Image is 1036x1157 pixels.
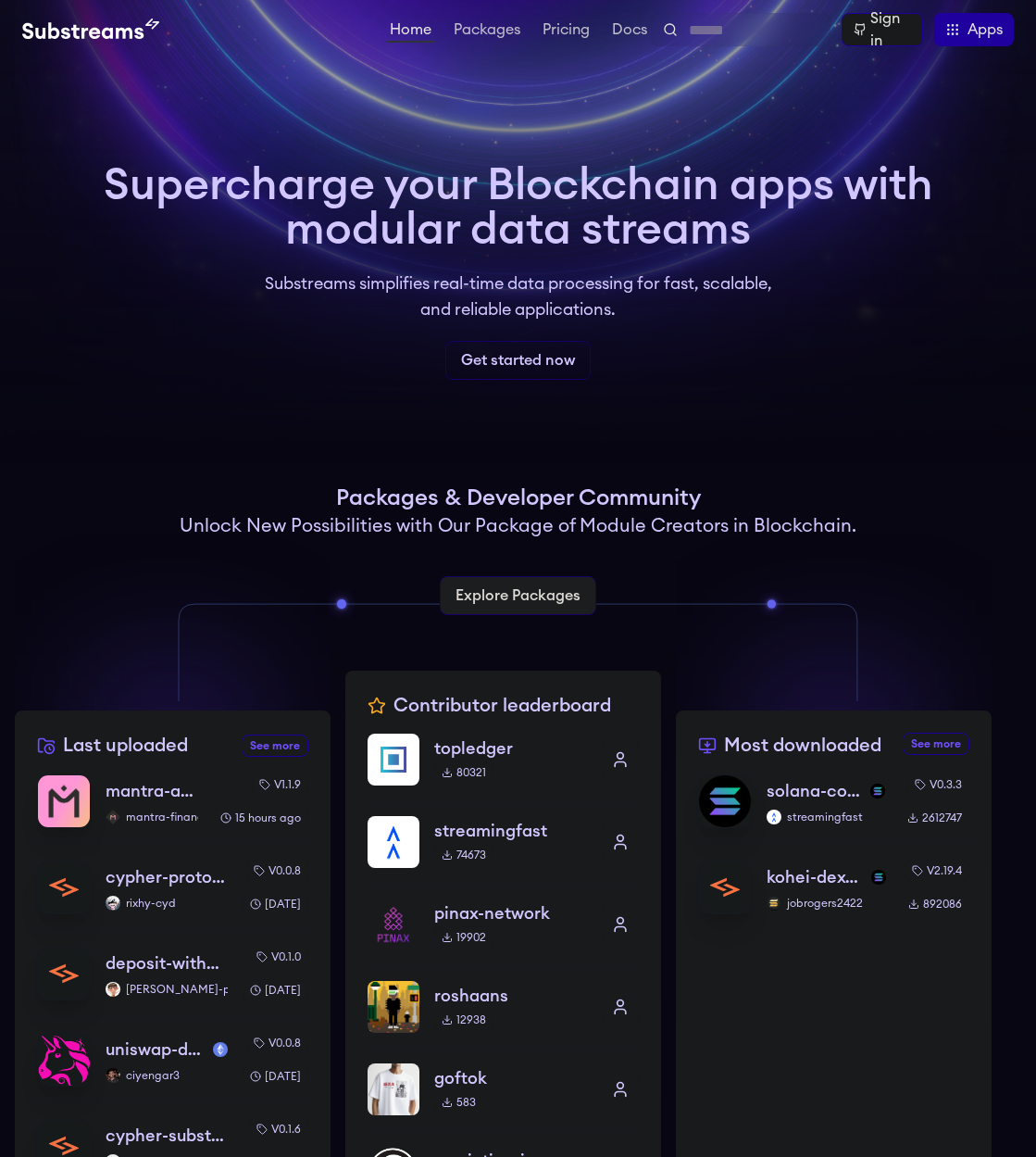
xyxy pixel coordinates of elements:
[907,773,969,796] div: v0.3.3
[699,861,751,913] img: kohei-dex-trades
[37,1016,308,1102] a: uniswap-database-changes-mainnetuniswap-database-changes-mainnetmainnetciyengar3ciyengar3v0.0.8[D...
[767,778,863,804] p: solana-common
[434,736,587,761] p: topledger
[252,270,785,322] p: Substreams simplifies real-time data processing for fast, scalable, and reliable applications.
[106,778,198,804] p: mantra-advanced
[698,844,969,915] a: kohei-dex-tradeskohei-dex-tradessolanajobrogers2422jobrogers2422v2.19.4892086
[905,860,969,882] div: v2.19.4
[368,981,419,1033] img: roshaans
[870,784,885,799] img: solana
[368,883,639,965] a: pinax-networkpinax-network19902
[106,982,120,997] img: victor-perkins226
[213,1042,228,1057] img: mainnet
[842,13,924,46] a: Sign in
[37,930,308,1016] a: deposit-withdrawdeposit-withdrawvictor-perkins226[PERSON_NAME]-perkins226v0.1.0[DATE]
[440,576,596,615] a: Explore Packages
[368,734,419,786] img: topledger
[368,1063,419,1115] img: goftok
[386,22,435,43] a: Home
[445,341,591,380] a: Get started now
[901,893,969,915] div: 892086
[252,773,308,796] div: v1.1.9
[767,864,864,890] p: kohei-dex-trades
[246,860,308,882] div: v0.0.8
[767,896,781,911] img: jobrogers2422
[249,946,308,968] div: v0.1.0
[213,807,308,829] div: 15 hours ago
[699,775,751,827] img: solana-common
[368,734,639,800] a: topledgertopledger80321
[104,163,933,252] h1: Supercharge your Blockchain apps with modular data streams
[106,1068,228,1083] p: ciyengar3
[106,896,120,911] img: rixhy-cyd
[434,926,493,949] div: 19902
[368,1048,639,1130] a: goftokgoftok583
[38,775,90,827] img: mantra-advanced
[900,807,969,829] div: 2612747
[38,948,90,1000] img: deposit-withdraw
[106,982,228,997] p: [PERSON_NAME]-perkins226
[434,1065,587,1091] p: goftok
[450,22,524,41] a: Packages
[903,733,969,755] a: See more most downloaded packages
[37,773,308,844] a: mantra-advancedmantra-advancedmantra-finance-botmantra-finance-botv1.1.915 hours ago
[767,810,781,824] img: streamingfast
[106,1068,120,1083] img: ciyengar3
[871,870,886,885] img: solana
[106,864,228,890] p: cypher-protocol
[249,1118,308,1140] div: v0.1.6
[434,1009,493,1031] div: 12938
[434,983,587,1009] p: roshaans
[243,893,308,915] div: [DATE]
[870,7,911,52] div: Sign in
[38,1034,90,1086] img: uniswap-database-changes-mainnet
[698,773,969,844] a: solana-commonsolana-commonsolanastreamingfaststreamingfastv0.3.32612747
[243,1065,308,1088] div: [DATE]
[106,1037,206,1063] p: uniswap-database-changes-mainnet
[608,22,651,41] a: Docs
[242,735,308,757] a: See more recently uploaded packages
[539,22,593,41] a: Pricing
[38,861,90,913] img: cypher-protocol
[434,761,493,784] div: 80321
[106,810,120,824] img: mantra-finance-bot
[106,950,228,976] p: deposit-withdraw
[180,513,856,539] h2: Unlock New Possibilities with Our Package of Module Creators in Blockchain.
[434,1091,483,1113] div: 583
[336,484,701,513] h1: Packages & Developer Community
[967,19,1003,41] span: Apps
[106,896,228,911] p: rixhy-cyd
[37,844,308,930] a: cypher-protocolcypher-protocolrixhy-cydrixhy-cydv0.0.8[DATE]
[246,1032,308,1054] div: v0.0.8
[368,800,639,883] a: streamingfaststreamingfast74673
[106,810,198,824] p: mantra-finance-bot
[767,810,885,824] p: streamingfast
[368,965,639,1048] a: roshaansroshaans12938
[106,1123,228,1149] p: cypher-substreams
[767,896,886,911] p: jobrogers2422
[368,899,419,950] img: pinax-network
[434,900,587,926] p: pinax-network
[368,816,419,868] img: streamingfast
[434,818,587,844] p: streamingfast
[22,19,159,41] img: Substream's logo
[243,979,308,1001] div: [DATE]
[434,844,493,866] div: 74673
